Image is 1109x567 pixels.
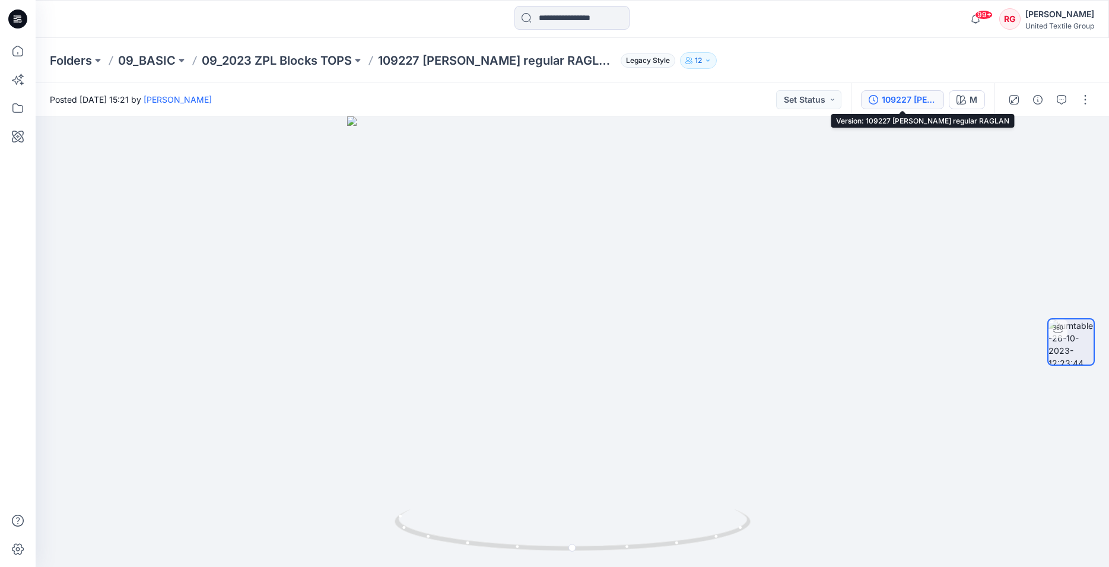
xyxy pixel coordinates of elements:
span: 99+ [975,10,993,20]
button: M [949,90,985,109]
span: Posted [DATE] 15:21 by [50,93,212,106]
a: 09_2023 ZPL Blocks TOPS [202,52,352,69]
div: 109227 [PERSON_NAME] regular RAGLAN [882,93,936,106]
div: RG [999,8,1021,30]
button: Details [1028,90,1047,109]
div: [PERSON_NAME] [1025,7,1094,21]
p: 12 [695,54,702,67]
button: 12 [680,52,717,69]
a: 09_BASIC [118,52,176,69]
div: United Textile Group [1025,21,1094,30]
img: turntable-26-10-2023-12:23:44 [1048,319,1094,365]
span: Legacy Style [621,53,675,68]
div: M [970,93,977,106]
button: Legacy Style [616,52,675,69]
p: 109227 [PERSON_NAME] regular RAGLAN no darts [378,52,616,69]
a: [PERSON_NAME] [144,94,212,104]
a: Folders [50,52,92,69]
button: 109227 [PERSON_NAME] regular RAGLAN [861,90,944,109]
